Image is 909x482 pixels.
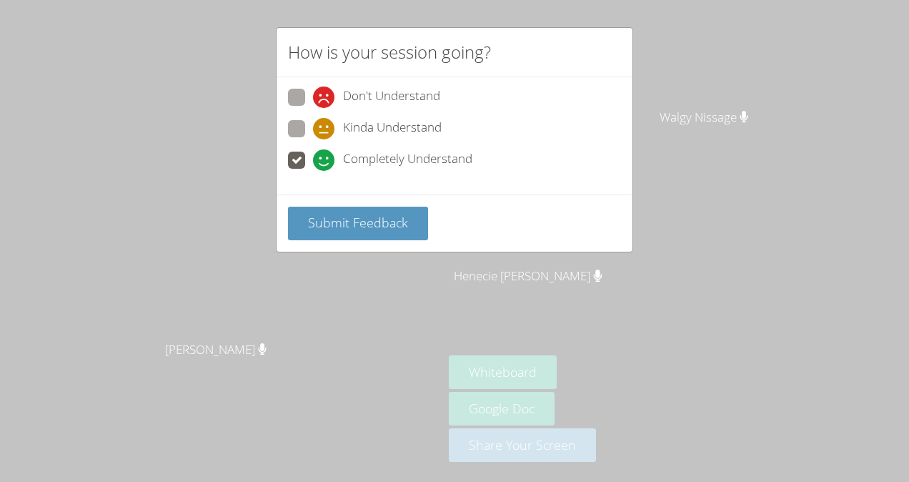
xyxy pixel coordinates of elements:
[308,214,408,231] span: Submit Feedback
[343,118,442,139] span: Kinda Understand
[288,207,428,240] button: Submit Feedback
[288,39,491,65] h2: How is your session going?
[343,87,440,108] span: Don't Understand
[343,149,472,171] span: Completely Understand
